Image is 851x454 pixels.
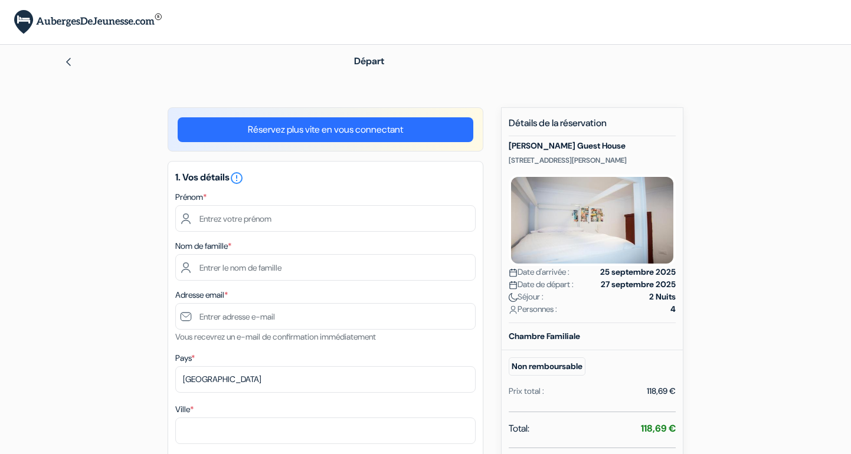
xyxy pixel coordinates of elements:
img: AubergesDeJeunesse.com [14,10,162,34]
span: Séjour : [509,291,544,303]
img: user_icon.svg [509,305,518,314]
h5: [PERSON_NAME] Guest House [509,141,676,151]
img: calendar.svg [509,268,518,277]
label: Ville [175,403,194,416]
img: moon.svg [509,293,518,302]
label: Adresse email [175,289,228,301]
img: calendar.svg [509,281,518,289]
span: Date de départ : [509,278,574,291]
label: Pays [175,352,195,364]
span: Personnes : [509,303,557,315]
strong: 25 septembre 2025 [600,266,676,278]
small: Non remboursable [509,357,585,376]
strong: 2 Nuits [649,291,676,303]
small: Vous recevrez un e-mail de confirmation immédiatement [175,331,376,342]
h5: 1. Vos détails [175,171,476,185]
span: Départ [354,55,384,67]
span: Date d'arrivée : [509,266,569,278]
div: Prix total : [509,385,544,397]
input: Entrer le nom de famille [175,254,476,281]
strong: 27 septembre 2025 [601,278,676,291]
label: Nom de famille [175,240,231,252]
strong: 118,69 € [641,422,676,435]
p: [STREET_ADDRESS][PERSON_NAME] [509,156,676,165]
h5: Détails de la réservation [509,117,676,136]
a: Réservez plus vite en vous connectant [178,117,473,142]
strong: 4 [670,303,676,315]
img: left_arrow.svg [64,57,73,67]
b: Chambre Familiale [509,331,580,341]
label: Prénom [175,191,207,203]
a: error_outline [230,171,244,183]
input: Entrez votre prénom [175,205,476,232]
span: Total: [509,422,529,436]
div: 118,69 € [647,385,676,397]
i: error_outline [230,171,244,185]
input: Entrer adresse e-mail [175,303,476,330]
